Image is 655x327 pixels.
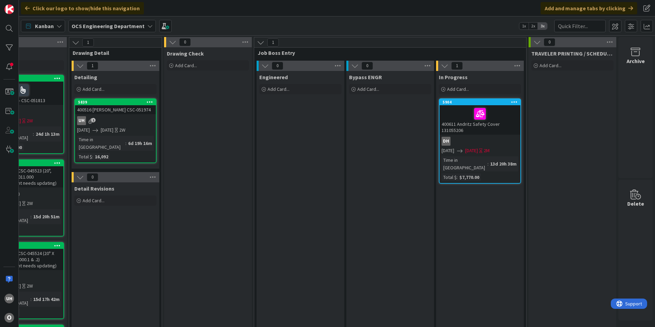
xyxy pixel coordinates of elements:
span: Add Card... [83,197,104,204]
div: Total $ [442,173,457,181]
div: uh [77,116,86,125]
div: 24d 1h 13m [34,130,61,138]
span: [DATE] [77,126,90,134]
div: 6d 19h 16m [126,140,154,147]
span: : [457,173,458,181]
div: 13d 20h 38m [489,160,518,168]
span: : [487,160,489,168]
div: Time in [GEOGRAPHIC_DATA] [77,136,125,151]
div: Click our logo to show/hide this navigation [21,2,144,14]
div: 400516 [PERSON_NAME] CSC-051974 [75,105,156,114]
div: 5839 [75,99,156,105]
span: Add Card... [268,86,289,92]
b: OCS Engineering Department [72,23,145,29]
div: Time in [GEOGRAPHIC_DATA] [442,156,487,171]
div: 5839400516 [PERSON_NAME] CSC-051974 [75,99,156,114]
img: Visit kanbanzone.com [4,4,14,14]
span: 0 [87,173,98,181]
div: Total $ [77,153,92,160]
span: : [30,213,32,220]
span: : [92,153,93,160]
div: 15d 17h 42m [32,295,61,303]
span: Add Card... [83,86,104,92]
span: Engineered [259,74,288,81]
span: Drawing Detail [73,49,153,56]
div: 16,092 [93,153,110,160]
span: Add Card... [447,86,469,92]
span: 1 [87,62,98,70]
span: 0 [179,38,191,46]
div: O [4,313,14,323]
span: [DATE] [101,126,113,134]
div: 5839 [78,100,156,105]
span: Add Card... [540,62,561,69]
span: In Progress [439,74,468,81]
span: TRAVELER PRINTING / SCHEDULING [531,50,614,57]
span: Job Boss Entry [258,49,518,56]
div: 400611 Andritz Safety Cover 131055206 [440,105,520,135]
div: DH [442,137,450,146]
span: 1 [451,62,463,70]
input: Quick Filter... [554,20,606,32]
span: Detailing [74,74,97,81]
div: 5904 [440,99,520,105]
div: 15d 20h 51m [32,213,61,220]
div: 2W [119,126,125,134]
div: 5904 [443,100,520,105]
div: Delete [627,199,644,208]
span: Detail Revisions [74,185,114,192]
div: Archive [627,57,645,65]
span: Kanban [35,22,54,30]
div: 2M [484,147,490,154]
div: 5904400611 Andritz Safety Cover 131055206 [440,99,520,135]
span: Add Card... [357,86,379,92]
span: [DATE] [442,147,454,154]
span: : [33,130,34,138]
span: 0 [272,62,283,70]
div: 2W [27,282,33,290]
span: 1 [91,118,96,122]
span: 3x [538,23,547,29]
span: Bypass ENGR [349,74,382,81]
span: 1 [267,38,279,47]
span: Support [14,1,31,9]
div: 2W [27,200,33,207]
span: 0 [361,62,373,70]
span: 2x [529,23,538,29]
div: uh [4,294,14,303]
span: 1 [82,38,94,47]
span: [DATE] [465,147,478,154]
div: $7,770.00 [458,173,481,181]
span: Add Card... [175,62,197,69]
span: 0 [544,38,555,46]
div: DH [440,137,520,146]
span: : [30,295,32,303]
span: : [125,140,126,147]
div: uh [75,116,156,125]
span: Drawing Check [167,50,204,57]
div: 2W [27,117,33,124]
div: Add and manage tabs by clicking [541,2,637,14]
span: 1x [519,23,529,29]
